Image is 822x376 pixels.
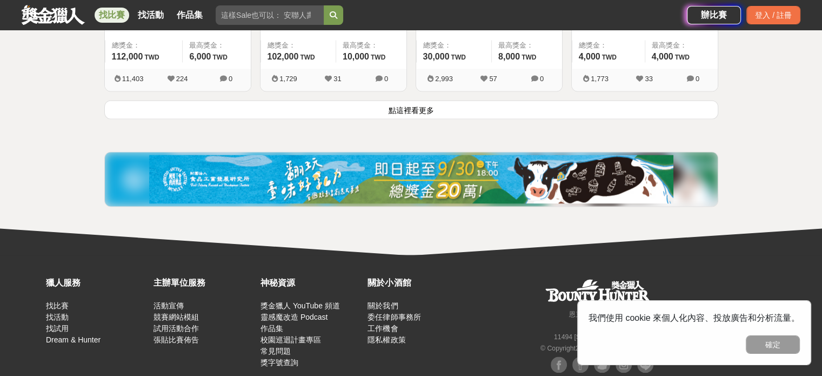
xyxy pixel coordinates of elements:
span: TWD [212,54,227,61]
span: TWD [522,54,536,61]
span: 總獎金： [112,40,176,51]
a: 活動宣傳 [153,301,183,310]
span: TWD [675,54,690,61]
span: 4,000 [652,52,673,61]
small: 恩克斯網路科技股份有限公司 [569,311,653,318]
span: 112,000 [112,52,143,61]
span: 總獎金： [268,40,329,51]
span: 1,773 [591,75,609,83]
span: 我們使用 cookie 來個人化內容、投放廣告和分析流量。 [589,313,800,322]
span: 57 [489,75,497,83]
img: Facebook [551,357,567,373]
div: 獵人服務 [46,276,148,289]
a: 常見問題 [260,347,291,355]
span: TWD [300,54,315,61]
a: 獎金獵人 YouTube 頻道 [260,301,340,310]
span: 102,000 [268,52,299,61]
span: 0 [540,75,544,83]
a: 辦比賽 [687,6,741,24]
a: 找活動 [46,313,69,321]
span: TWD [144,54,159,61]
span: 1,729 [279,75,297,83]
span: 2,993 [435,75,453,83]
span: 最高獎金： [343,40,400,51]
span: 10,000 [343,52,369,61]
small: © Copyright 2025 . All Rights Reserved. [540,345,653,352]
span: 8,000 [498,52,520,61]
a: 找活動 [133,8,168,23]
span: TWD [371,54,385,61]
span: 最高獎金： [189,40,244,51]
span: 33 [645,75,652,83]
span: TWD [602,54,617,61]
input: 這樣Sale也可以： 安聯人壽創意銷售法募集 [216,5,324,25]
a: 獎字號查詢 [260,358,298,367]
span: 30,000 [423,52,450,61]
a: 找比賽 [46,301,69,310]
a: 找試用 [46,324,69,333]
span: 6,000 [189,52,211,61]
span: 0 [229,75,232,83]
a: Dream & Hunter [46,335,101,344]
img: 11b6bcb1-164f-4f8f-8046-8740238e410a.jpg [149,155,673,203]
div: 神秘資源 [260,276,362,289]
button: 點這裡看更多 [104,100,718,119]
a: 作品集 [172,8,207,23]
a: 靈感魔改造 Podcast [260,313,328,321]
span: TWD [451,54,465,61]
div: 登入 / 註冊 [746,6,800,24]
span: 最高獎金： [652,40,711,51]
a: 張貼比賽佈告 [153,335,198,344]
span: 11,403 [122,75,144,83]
div: 關於小酒館 [367,276,469,289]
img: Facebook [572,357,589,373]
div: 主辦單位服務 [153,276,255,289]
span: 0 [384,75,388,83]
a: 委任律師事務所 [367,313,420,321]
small: 11494 [STREET_ADDRESS] 3 樓 [554,333,653,341]
span: 31 [333,75,341,83]
span: 總獎金： [579,40,638,51]
span: 總獎金： [423,40,485,51]
button: 確定 [746,335,800,354]
span: 4,000 [579,52,600,61]
span: 最高獎金： [498,40,556,51]
a: 找比賽 [95,8,129,23]
a: 校園巡迴計畫專區 [260,335,321,344]
span: 0 [696,75,699,83]
a: 工作機會 [367,324,398,333]
span: 224 [176,75,188,83]
a: 隱私權政策 [367,335,405,344]
a: 試用活動合作 [153,324,198,333]
a: 競賽網站模組 [153,313,198,321]
a: 關於我們 [367,301,398,310]
a: 作品集 [260,324,283,333]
